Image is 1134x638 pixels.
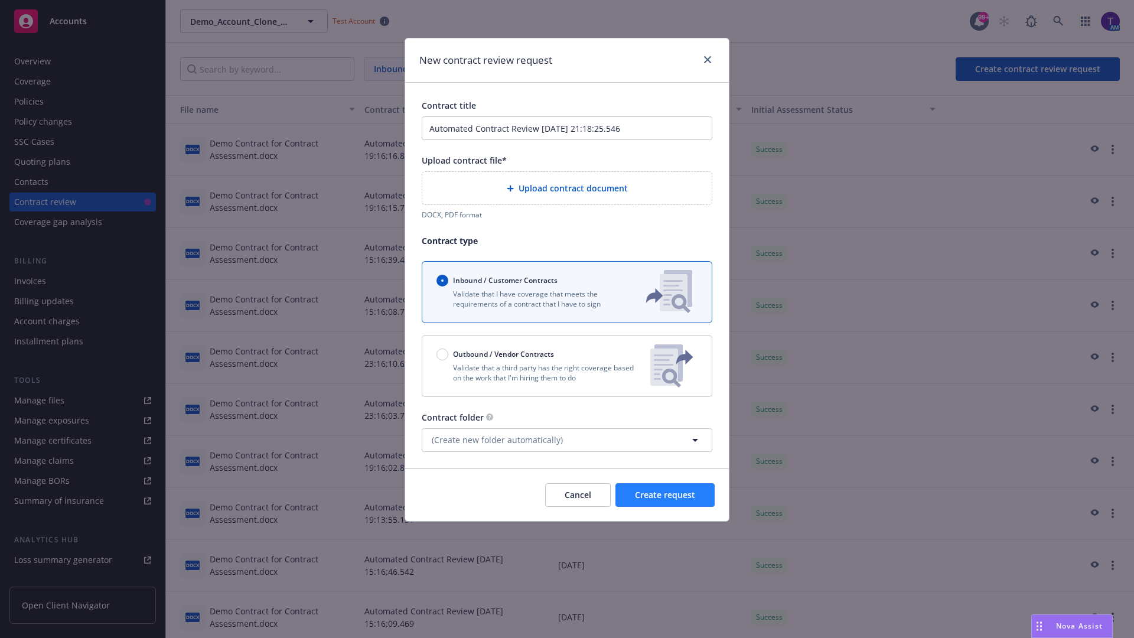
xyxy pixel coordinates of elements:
[422,100,476,111] span: Contract title
[422,210,712,220] div: DOCX, PDF format
[545,483,611,507] button: Cancel
[422,428,712,452] button: (Create new folder automatically)
[436,349,448,360] input: Outbound / Vendor Contracts
[422,335,712,397] button: Outbound / Vendor ContractsValidate that a third party has the right coverage based on the work t...
[453,349,554,359] span: Outbound / Vendor Contracts
[519,182,628,194] span: Upload contract document
[1032,615,1047,637] div: Drag to move
[422,412,484,423] span: Contract folder
[436,363,641,383] p: Validate that a third party has the right coverage based on the work that I'm hiring them to do
[422,155,507,166] span: Upload contract file*
[432,434,563,446] span: (Create new folder automatically)
[635,489,695,500] span: Create request
[1056,621,1103,631] span: Nova Assist
[419,53,552,68] h1: New contract review request
[436,289,627,309] p: Validate that I have coverage that meets the requirements of a contract that I have to sign
[422,116,712,140] input: Enter a title for this contract
[700,53,715,67] a: close
[565,489,591,500] span: Cancel
[422,261,712,323] button: Inbound / Customer ContractsValidate that I have coverage that meets the requirements of a contra...
[1031,614,1113,638] button: Nova Assist
[422,235,712,247] p: Contract type
[436,275,448,287] input: Inbound / Customer Contracts
[453,275,558,285] span: Inbound / Customer Contracts
[422,171,712,205] div: Upload contract document
[615,483,715,507] button: Create request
